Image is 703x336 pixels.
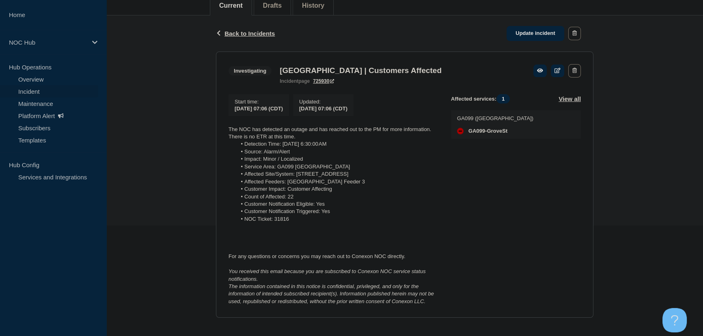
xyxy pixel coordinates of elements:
li: Source: Alarm/Alert [237,148,438,155]
a: Update incident [507,26,564,41]
a: 725930 [313,78,334,84]
button: View all [559,94,581,103]
li: Count of Affected: 22 [237,193,438,200]
p: page [280,78,310,84]
div: down [457,128,464,134]
p: NOC Hub [9,39,87,46]
li: Detection Time: [DATE] 6:30:00 AM [237,140,438,148]
h3: [GEOGRAPHIC_DATA] | Customers Affected [280,66,442,75]
li: Customer Notification Eligible: Yes [237,200,438,208]
em: The information contained in this notice is confidential, privileged, and only for the informatio... [229,283,435,304]
span: [DATE] 07:06 (CDT) [235,106,283,112]
span: Investigating [229,66,272,75]
span: incident [280,78,298,84]
li: Affected Feeders: [GEOGRAPHIC_DATA] Feeder 3 [237,178,438,185]
em: You received this email because you are subscribed to Conexon NOC service status notifications. [229,268,427,282]
button: Back to Incidents [216,30,275,37]
li: NOC Ticket: 31816 [237,215,438,223]
p: GA099 ([GEOGRAPHIC_DATA]) [457,115,533,121]
div: [DATE] 07:06 (CDT) [299,105,347,112]
p: For any questions or concerns you may reach out to Conexon NOC directly. [229,253,438,260]
button: Current [219,2,243,9]
p: The NOC has detected an outage and has reached out to the PM for more information. There is no ET... [229,126,438,141]
span: Affected services: [451,94,514,103]
p: Start time : [235,99,283,105]
iframe: Help Scout Beacon - Open [662,308,687,332]
li: Customer Notification Triggered: Yes [237,208,438,215]
button: Drafts [263,2,282,9]
li: Customer Impact: Customer Affecting [237,185,438,193]
li: Affected Site/System: [STREET_ADDRESS] [237,170,438,178]
li: Service Area: GA099 [GEOGRAPHIC_DATA] [237,163,438,170]
span: 1 [496,94,510,103]
li: Impact: Minor / Localized [237,155,438,163]
span: GA099-GroveSt [468,128,507,134]
button: History [302,2,324,9]
span: Back to Incidents [224,30,275,37]
p: Updated : [299,99,347,105]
